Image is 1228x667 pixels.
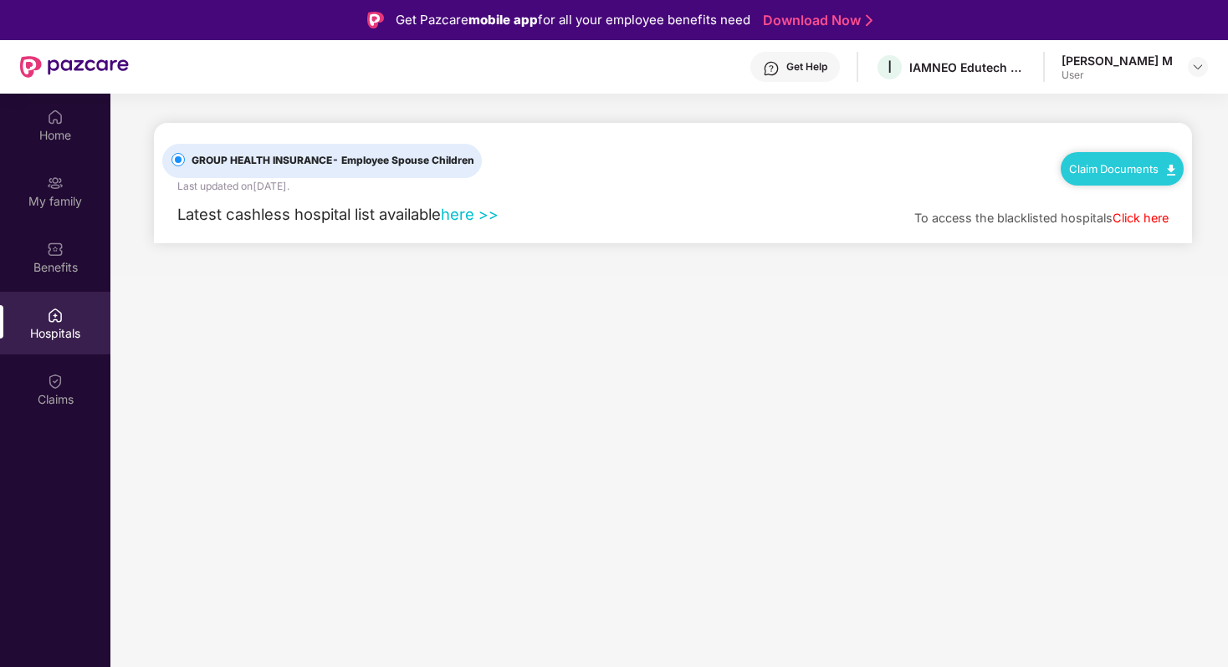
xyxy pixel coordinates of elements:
a: Click here [1113,211,1169,225]
img: New Pazcare Logo [20,56,129,78]
img: svg+xml;base64,PHN2ZyB3aWR0aD0iMjAiIGhlaWdodD0iMjAiIHZpZXdCb3g9IjAgMCAyMCAyMCIgZmlsbD0ibm9uZSIgeG... [47,175,64,191]
div: Get Help [786,60,827,74]
strong: mobile app [468,12,538,28]
div: Get Pazcare for all your employee benefits need [396,10,750,30]
div: User [1062,69,1173,82]
img: svg+xml;base64,PHN2ZyBpZD0iSG9tZSIgeG1sbnM9Imh0dHA6Ly93d3cudzMub3JnLzIwMDAvc3ZnIiB3aWR0aD0iMjAiIG... [47,109,64,125]
a: here >> [441,205,499,223]
span: - Employee Spouse Children [332,154,474,166]
img: svg+xml;base64,PHN2ZyBpZD0iSGVscC0zMngzMiIgeG1sbnM9Imh0dHA6Ly93d3cudzMub3JnLzIwMDAvc3ZnIiB3aWR0aD... [763,60,780,77]
span: To access the blacklisted hospitals [914,211,1113,225]
span: GROUP HEALTH INSURANCE [185,153,481,169]
img: svg+xml;base64,PHN2ZyBpZD0iQmVuZWZpdHMiIHhtbG5zPSJodHRwOi8vd3d3LnczLm9yZy8yMDAwL3N2ZyIgd2lkdGg9Ij... [47,241,64,257]
div: Last updated on [DATE] . [177,178,289,194]
img: svg+xml;base64,PHN2ZyBpZD0iSG9zcGl0YWxzIiB4bWxucz0iaHR0cDovL3d3dy53My5vcmcvMjAwMC9zdmciIHdpZHRoPS... [47,307,64,323]
a: Download Now [763,12,867,29]
a: Claim Documents [1069,162,1175,176]
img: Logo [367,12,384,28]
div: IAMNEO Edutech Private Limited [909,59,1026,75]
img: svg+xml;base64,PHN2ZyB4bWxucz0iaHR0cDovL3d3dy53My5vcmcvMjAwMC9zdmciIHdpZHRoPSIxMC40IiBoZWlnaHQ9Ij... [1167,165,1175,176]
img: Stroke [866,12,872,29]
span: Latest cashless hospital list available [177,205,441,223]
img: svg+xml;base64,PHN2ZyBpZD0iRHJvcGRvd24tMzJ4MzIiIHhtbG5zPSJodHRwOi8vd3d3LnczLm9yZy8yMDAwL3N2ZyIgd2... [1191,60,1205,74]
img: svg+xml;base64,PHN2ZyBpZD0iQ2xhaW0iIHhtbG5zPSJodHRwOi8vd3d3LnczLm9yZy8yMDAwL3N2ZyIgd2lkdGg9IjIwIi... [47,373,64,390]
div: [PERSON_NAME] M [1062,53,1173,69]
span: I [888,57,892,77]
